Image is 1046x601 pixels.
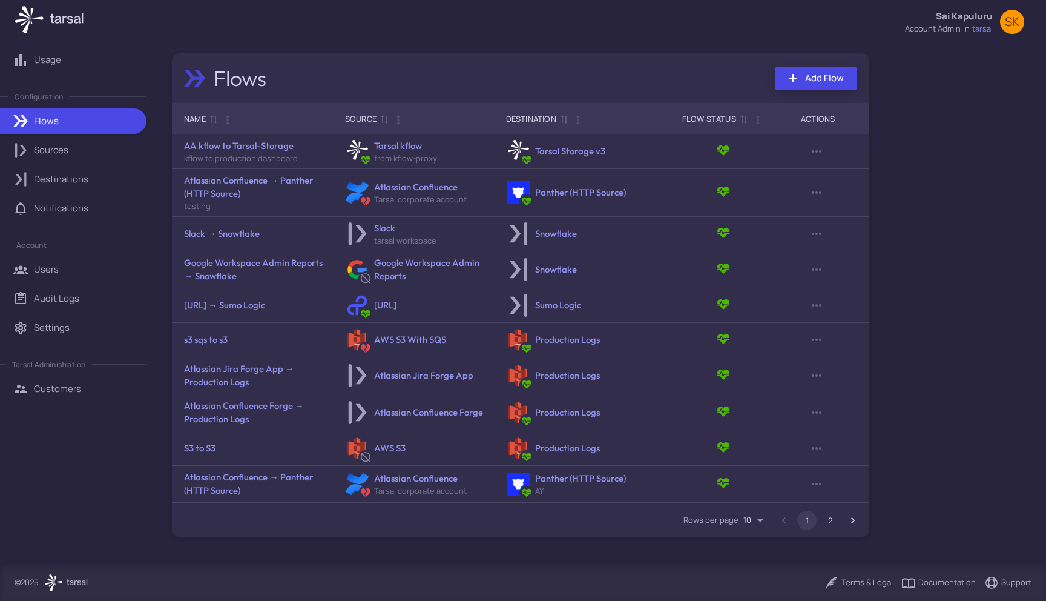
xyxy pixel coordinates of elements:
[360,342,372,356] span: Connector configuration failed
[360,486,372,500] span: ResourceError: Internal server error., ErrorType: API_ERROR
[936,10,993,23] p: Sai Kapuluru
[535,187,626,198] a: Panther (HTTP Source)
[682,111,736,126] div: Flow Status
[34,115,59,128] p: Flows
[374,407,483,418] a: Atlassian Confluence Forge
[346,258,369,281] img: Google Workspace Admin Reports
[15,91,63,102] p: Configuration
[521,195,532,208] span: Active
[535,299,581,311] a: Sumo Logic
[905,23,961,35] div: account admin
[374,153,437,164] span: from kflow-proxy
[184,400,304,425] a: Atlassian Confluence Forge → Production Logs
[521,415,532,428] span: Active
[346,140,369,163] img: Tarsal kflow
[824,576,893,590] a: Terms & Legal
[346,437,369,460] img: AWS S3 with SQS
[346,294,369,317] img: Tray.ai
[34,382,81,396] p: Customers
[535,370,600,381] a: Production Logs
[535,334,600,345] a: Production Logs
[374,222,395,234] a: Slack
[184,299,265,311] a: [URL] → Sumo Logic
[374,235,436,246] span: tarsal workspace
[556,113,571,124] span: Sort by Destination ascending
[716,367,731,385] span: Active
[360,195,372,208] span: ResourceError: Internal server error., ErrorType: API_ERROR
[521,378,532,391] span: Active
[807,439,826,458] button: Row Actions
[716,225,731,243] span: Active
[807,330,826,350] button: Row Actions
[535,485,626,496] span: AY
[184,153,298,164] span: kflow to production.dashboard
[12,359,85,370] p: Tarsal Administration
[507,401,530,424] img: AWS S3
[389,110,408,130] button: Column Actions
[984,576,1031,590] a: Support
[898,5,1031,39] button: Sai Kapuluruaccount adminintarsalSK
[535,442,600,454] a: Production Logs
[521,486,532,500] span: Active
[901,576,976,590] a: Documentation
[507,140,530,163] img: Tarsal Lake
[184,257,323,282] a: Google Workspace Admin Reports → Snowflake
[775,67,857,90] a: Add Flow
[184,201,324,211] span: testing
[374,473,458,484] a: Atlassian Confluence
[218,110,237,130] button: Column Actions
[535,145,605,157] a: Tarsal Storage v3
[16,240,46,250] p: Account
[374,299,396,311] a: [URL]
[801,111,835,126] div: Actions
[716,440,731,457] span: Active
[360,308,372,321] span: Active
[184,471,313,496] a: Atlassian Confluence → Panther (HTTP Source)
[807,142,826,161] button: Row Actions
[374,334,446,345] a: AWS S3 With SQS
[716,476,731,493] span: Active
[807,260,826,279] button: Row Actions
[716,404,731,422] span: Active
[377,113,391,124] span: Sort by Source ascending
[507,181,530,204] img: Panther (HTTP Source)
[507,473,530,496] img: Panther (HTTP Source)
[1005,16,1019,28] span: SK
[374,442,406,454] a: AWS S3
[748,110,768,130] button: Column Actions
[374,194,467,205] span: Tarsal corporate account
[568,110,588,130] button: Column Actions
[843,511,863,530] button: Go to next page
[521,342,532,356] span: Active
[535,264,577,275] a: Snowflake
[535,407,600,418] a: Production Logs
[15,577,39,589] p: © 2025
[716,297,731,314] span: Active
[184,442,215,454] a: S3 to S3
[34,321,70,334] p: Settings
[521,154,532,167] span: Active
[683,514,738,526] label: Rows per page
[184,111,206,126] div: Name
[34,173,88,186] p: Destinations
[716,261,731,279] span: Active
[807,224,826,244] button: Row Actions
[374,181,458,193] a: Atlassian Confluence
[507,437,530,460] img: AWS S3
[184,174,313,199] a: Atlassian Confluence → Panther (HTTP Source)
[743,510,768,530] div: Rows per page
[972,23,993,35] span: tarsal
[184,334,228,345] a: s3 sqs to s3
[716,331,731,349] span: Active
[535,473,626,484] a: Panther (HTTP Source)
[206,113,220,124] span: Sort by Name ascending
[716,184,731,202] span: Active
[374,485,467,496] span: Tarsal corporate account
[506,111,556,126] div: Destination
[34,263,59,276] p: Users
